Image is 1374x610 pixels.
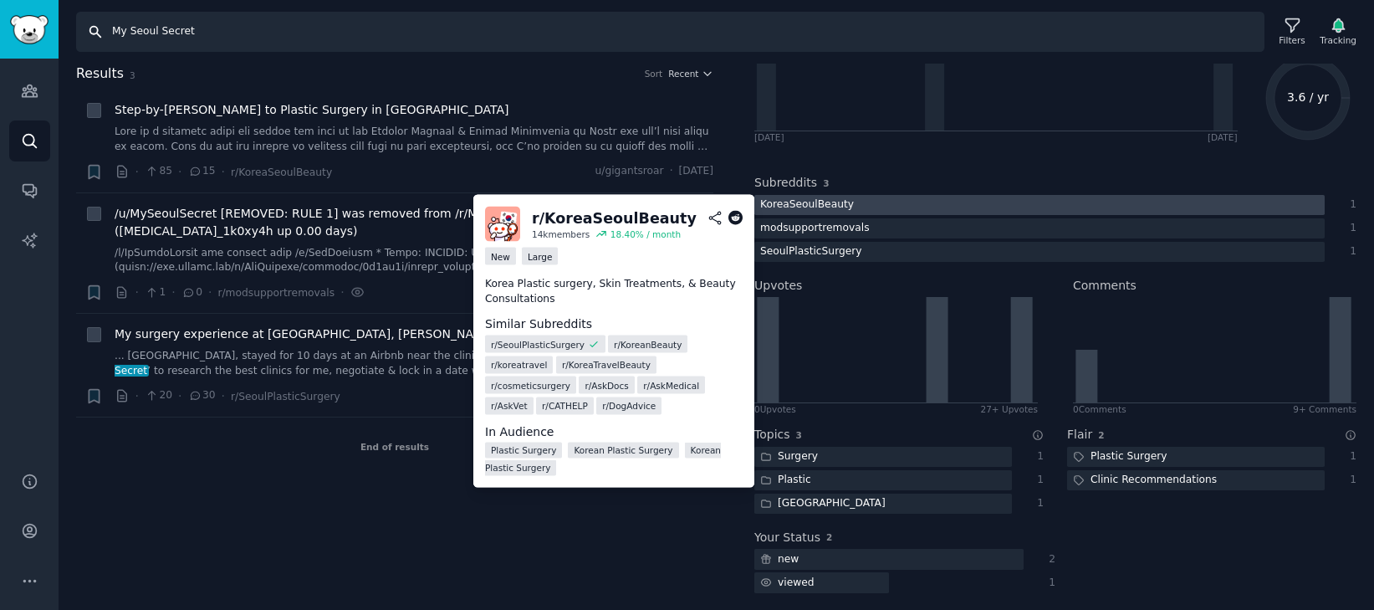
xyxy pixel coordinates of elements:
[115,350,674,377] span: My Seoul Secret
[491,359,547,371] span: r/ koreatravel
[485,423,743,441] dt: In Audience
[568,442,678,458] a: Korean Plastic Surgery
[1029,496,1045,511] div: 1
[115,125,713,154] a: Lore ip d sitametc adipi eli seddoe tem inci ut lab Etdolor Magnaal & Enimad Minimvenia qu Nostr ...
[1073,277,1136,295] h2: Comments
[76,418,713,476] div: End of results
[115,326,495,343] a: My surgery experience at [GEOGRAPHIC_DATA], [PERSON_NAME]
[754,403,796,415] div: 0 Upvote s
[1073,403,1126,415] div: 0 Comment s
[1342,197,1357,213] div: 1
[222,387,225,405] span: ·
[1342,244,1357,259] div: 1
[485,442,562,458] a: Plastic Surgery
[491,400,528,412] span: r/ AskVet
[485,207,520,242] img: KoreaSeoulBeauty
[602,400,656,412] span: r/ DogAdvice
[754,195,860,216] div: KoreaSeoulBeauty
[135,284,139,301] span: ·
[145,285,166,300] span: 1
[1029,449,1045,464] div: 1
[188,164,216,179] span: 15
[754,494,891,515] div: [GEOGRAPHIC_DATA]
[1208,131,1238,143] div: [DATE]
[542,400,588,412] span: r/ CATHELP
[145,164,172,179] span: 85
[145,388,172,403] span: 20
[1067,447,1172,468] div: Plastic Surgery
[754,174,817,192] h2: Subreddits
[135,163,139,181] span: ·
[754,277,802,295] h2: Upvotes
[115,101,509,119] a: Step-by-[PERSON_NAME] to Plastic Surgery in [GEOGRAPHIC_DATA]
[115,205,713,240] a: /u/MySeoulSecret [REMOVED: RULE 1] was removed from /r/ModSupport on [DATE] ([MEDICAL_DATA]_1k0xy...
[532,228,590,240] div: 14k members
[754,426,790,443] h2: Topics
[754,242,868,263] div: SeoulPlasticSurgery
[645,68,663,79] div: Sort
[1279,34,1305,46] div: Filters
[171,284,175,301] span: ·
[1342,221,1357,236] div: 1
[115,349,713,378] a: ... [GEOGRAPHIC_DATA], stayed for 10 days at an Airbnb near the clinic. Consult & Planning: I use...
[668,68,698,79] span: Recent
[823,178,829,188] span: 3
[485,277,743,306] p: Korea Plastic surgery, Skin Treatments, & Beauty Consultations
[115,246,713,275] a: /l/IpSumdoLorsit ame consect adip /e/SedDoeiusm * Tempo: INCIDID: UTLA 5 * Etdo ma [ali enimadm v...
[231,167,332,178] span: r/KoreaSeoulBeauty
[76,64,124,85] span: Results
[76,12,1264,52] input: Search Keyword
[1098,430,1104,440] span: 2
[754,572,820,593] div: viewed
[217,287,335,299] span: r/modsupportremovals
[1041,552,1056,567] div: 2
[614,338,682,350] span: r/ KoreanBeauty
[1293,403,1356,415] div: 9+ Comments
[1287,90,1329,104] text: 3.6 / yr
[754,470,817,491] div: Plastic
[1041,576,1056,591] div: 1
[1067,470,1223,491] div: Clinic Recommendations
[10,15,49,44] img: GummySearch logo
[130,70,135,80] span: 3
[485,248,516,265] div: New
[980,403,1038,415] div: 27+ Upvotes
[796,430,802,440] span: 3
[1342,473,1357,488] div: 1
[222,163,225,181] span: ·
[754,131,784,143] div: [DATE]
[679,164,713,179] span: [DATE]
[188,388,216,403] span: 30
[491,338,585,350] span: r/ SeoulPlasticSurgery
[135,387,139,405] span: ·
[1029,473,1045,488] div: 1
[1314,14,1362,49] button: Tracking
[1342,449,1357,464] div: 1
[181,285,202,300] span: 0
[340,284,344,301] span: ·
[522,248,559,265] div: Large
[595,164,664,179] span: u/gigantsroar
[754,447,824,468] div: Surgery
[643,379,699,391] span: r/ AskMedical
[826,532,832,542] span: 2
[668,68,713,79] button: Recent
[491,379,570,391] span: r/ cosmeticsurgery
[1320,34,1356,46] div: Tracking
[1067,426,1092,443] h2: Flair
[754,529,820,546] h2: Your Status
[585,379,628,391] span: r/ AskDocs
[610,228,681,240] div: 18.40 % / month
[178,387,181,405] span: ·
[532,208,697,228] div: r/ KoreaSeoulBeauty
[562,359,651,371] span: r/ KoreaTravelBeauty
[754,549,804,570] div: new
[208,284,212,301] span: ·
[754,218,876,239] div: modsupportremovals
[231,391,340,402] span: r/SeoulPlasticSurgery
[485,315,743,332] dt: Similar Subreddits
[178,163,181,181] span: ·
[485,442,721,475] a: Korean Plastic Surgery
